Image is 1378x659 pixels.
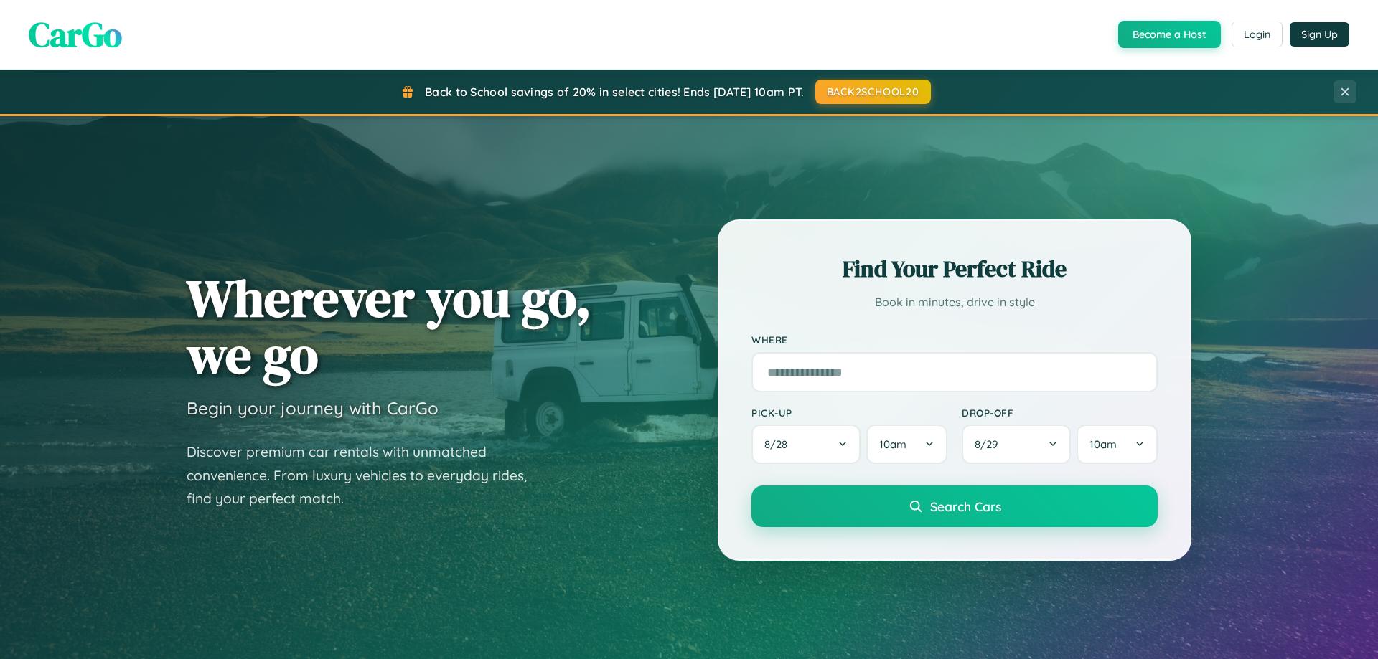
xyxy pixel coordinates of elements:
span: 10am [879,437,906,451]
span: 8 / 29 [975,437,1005,451]
h1: Wherever you go, we go [187,270,591,383]
button: Search Cars [751,485,1158,527]
p: Discover premium car rentals with unmatched convenience. From luxury vehicles to everyday rides, ... [187,440,545,511]
label: Drop-off [962,407,1158,419]
h3: Begin your journey with CarGo [187,397,439,419]
span: 10am [1089,437,1117,451]
span: CarGo [29,11,122,58]
h2: Find Your Perfect Ride [751,253,1158,285]
button: Become a Host [1118,21,1221,48]
button: Sign Up [1290,22,1349,47]
button: Login [1232,22,1283,47]
span: Back to School savings of 20% in select cities! Ends [DATE] 10am PT. [425,85,804,99]
button: 10am [866,425,947,464]
button: BACK2SCHOOL20 [815,80,931,104]
button: 8/28 [751,425,861,464]
p: Book in minutes, drive in style [751,292,1158,313]
button: 10am [1077,425,1158,464]
span: Search Cars [930,498,1001,514]
span: 8 / 28 [764,437,795,451]
label: Pick-up [751,407,947,419]
button: 8/29 [962,425,1071,464]
label: Where [751,334,1158,346]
